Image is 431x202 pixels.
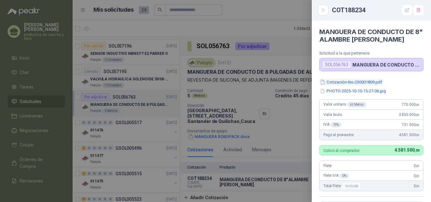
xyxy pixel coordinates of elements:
[399,113,419,117] span: 3.850.000
[395,147,419,153] span: 4.581.500
[332,5,423,15] div: COT188234
[347,102,366,107] div: x 5 Metros
[416,184,419,188] span: ,00
[319,79,383,85] button: Cotización-No-230001809.pdf
[319,88,387,95] button: PHOTO-2025-10-10-15-27-06.jpg
[414,184,419,188] span: 0
[416,123,419,127] span: ,00
[416,174,419,178] span: ,00
[323,173,349,178] span: Flete IVA
[340,173,349,178] div: 0 %
[342,182,361,190] div: Incluido
[323,148,360,153] p: Cobro al comprador
[416,164,419,168] span: ,00
[319,28,423,43] h4: MANGUERA DE CONDUCTO DE 8" ALAMBRE [PERSON_NAME]
[323,102,366,107] span: Valor unitario
[319,51,423,55] p: Solicitud a la que pertenece
[416,103,419,107] span: ,00
[331,122,342,127] div: 19 %
[414,164,419,168] span: 0
[402,102,419,107] span: 770.000
[323,113,342,117] span: Valor bruto
[399,133,419,137] span: 4.581.500
[414,148,419,153] span: ,00
[323,182,362,190] span: Total Flete
[322,61,351,68] div: SOL056763
[323,133,354,137] span: Pago al proveedor
[323,164,332,168] span: Flete
[402,123,419,127] span: 731.500
[416,133,419,137] span: ,00
[319,6,327,14] button: Close
[352,62,421,67] p: MANGUERA DE CONDUCTO DE 8 PULGADAS DE ALAMBRE DE ACERO PU
[416,113,419,117] span: ,00
[414,174,419,178] span: 0
[323,122,341,127] span: IVA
